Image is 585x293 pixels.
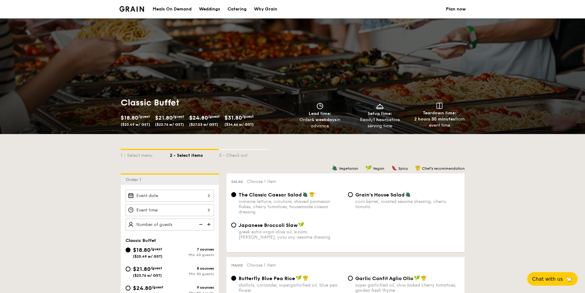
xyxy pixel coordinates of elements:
[155,122,184,127] span: ($23.76 w/ GST)
[150,247,162,251] span: /guest
[355,192,405,198] span: Grain's House Salad
[126,267,131,271] input: $21.80/guest($23.76 w/ GST)8 coursesMin 30 guests
[126,177,144,182] span: Order 1
[170,266,214,271] div: 8 courses
[375,103,384,109] img: icon-dish.430c3a2e.svg
[309,192,315,197] img: icon-chef-hat.a58ddaea.svg
[239,229,343,240] div: greek extra virgin olive oil, kizami [PERSON_NAME], yuzu soy-sesame dressing
[119,6,144,12] a: Logotype
[392,165,397,171] img: icon-spicy.37a8142b.svg
[170,272,214,276] div: Min 30 guests
[189,114,208,121] span: $24.80
[121,114,138,121] span: $18.80
[150,266,162,270] span: /guest
[196,219,205,230] img: icon-reduce.1d2dbef1.svg
[224,122,254,127] span: ($34.66 w/ GST)
[231,192,236,197] input: The Classic Caesar Saladromaine lettuce, croutons, shaved parmesan flakes, cherry tomatoes, house...
[133,285,152,291] span: $24.80
[355,283,460,293] div: super garlicfied oil, slow baked cherry tomatoes, garden fresh thyme
[133,273,162,278] span: ($23.76 w/ GST)
[152,285,163,289] span: /guest
[247,179,276,184] span: Choose 1 item
[224,114,242,121] span: $31.80
[339,166,358,171] span: Vegetarian
[231,276,236,281] input: Butterfly Blue Pea Riceshallots, coriander, supergarlicfied oil, blue pea flower
[355,199,460,209] div: corn kernel, roasted sesame dressing, cherry tomato
[231,223,236,228] input: Japanese Broccoli Slawgreek extra virgin olive oil, kizami [PERSON_NAME], yuzu soy-sesame dressing
[309,111,331,116] span: Lead time:
[126,247,131,252] input: $18.80/guest($20.49 w/ GST)7 coursesMin 40 guests
[414,275,420,281] img: icon-vegan.f8ff3823.svg
[398,166,408,171] span: Spicy
[219,150,268,159] div: 3 - Check out
[298,222,304,228] img: icon-vegan.f8ff3823.svg
[565,275,573,283] span: 🦙
[126,238,156,243] span: Classic Buffet
[303,275,308,281] img: icon-chef-hat.a58ddaea.svg
[436,103,443,109] img: icon-teardown.65201eee.svg
[368,111,392,116] span: Setup time:
[133,266,150,272] span: $21.80
[239,199,343,215] div: romaine lettuce, croutons, shaved parmesan flakes, cherry tomatoes, housemade caesar dressing
[205,219,214,230] img: icon-add.58712e84.svg
[126,190,214,202] input: Event date
[421,275,427,281] img: icon-chef-hat.a58ddaea.svg
[173,114,184,119] span: /guest
[355,275,413,281] span: Garlic Confit Aglio Olio
[231,263,243,267] span: Mains
[170,285,214,290] div: 9 courses
[239,222,298,228] span: Japanese Broccoli Slaw
[126,219,214,231] input: Number of guests
[138,114,150,119] span: /guest
[315,103,325,109] img: icon-clock.2db775ea.svg
[527,272,578,286] button: Chat with us🦙
[332,165,337,171] img: icon-vegetarian.fe4039eb.svg
[155,114,173,121] span: $21.80
[373,166,384,171] span: Vegan
[365,165,372,171] img: icon-vegan.f8ff3823.svg
[239,283,343,293] div: shallots, coriander, supergarlicfied oil, blue pea flower
[423,110,456,116] span: Teardown time:
[126,286,131,291] input: $24.80/guest($27.03 w/ GST)9 coursesMin 30 guests
[405,192,411,197] img: icon-vegetarian.fe4039eb.svg
[170,247,214,251] div: 7 courses
[373,117,386,122] strong: 1 hour
[302,192,308,197] img: icon-vegetarian.fe4039eb.svg
[296,275,302,281] img: icon-vegan.f8ff3823.svg
[348,192,353,197] input: Grain's House Saladcorn kernel, roasted sesame dressing, cherry tomato
[133,247,150,253] span: $18.80
[231,180,243,184] span: Salad
[170,253,214,257] div: Min 40 guests
[532,276,563,282] span: Chat with us
[414,117,455,122] strong: 2 hours 30 minutes
[293,117,348,129] div: Order in advance
[239,192,302,198] span: The Classic Caesar Salad
[119,6,144,12] img: Grain
[208,114,220,119] span: /guest
[189,122,218,127] span: ($27.03 w/ GST)
[412,116,467,129] div: from event time
[422,166,465,171] span: Chef's recommendation
[247,263,276,268] span: Choose 1 item
[348,276,353,281] input: Garlic Confit Aglio Oliosuper garlicfied oil, slow baked cherry tomatoes, garden fresh thyme
[170,150,219,159] div: 2 - Select items
[121,97,290,108] h1: Classic Buffet
[352,117,407,129] div: Ready before serving time
[242,114,254,119] span: /guest
[133,254,162,259] span: ($20.49 w/ GST)
[121,150,170,159] div: 1 - Select menu
[415,165,421,171] img: icon-chef-hat.a58ddaea.svg
[121,122,150,127] span: ($20.49 w/ GST)
[126,204,214,216] input: Event time
[311,117,337,122] strong: 4 weekdays
[239,275,295,281] span: Butterfly Blue Pea Rice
